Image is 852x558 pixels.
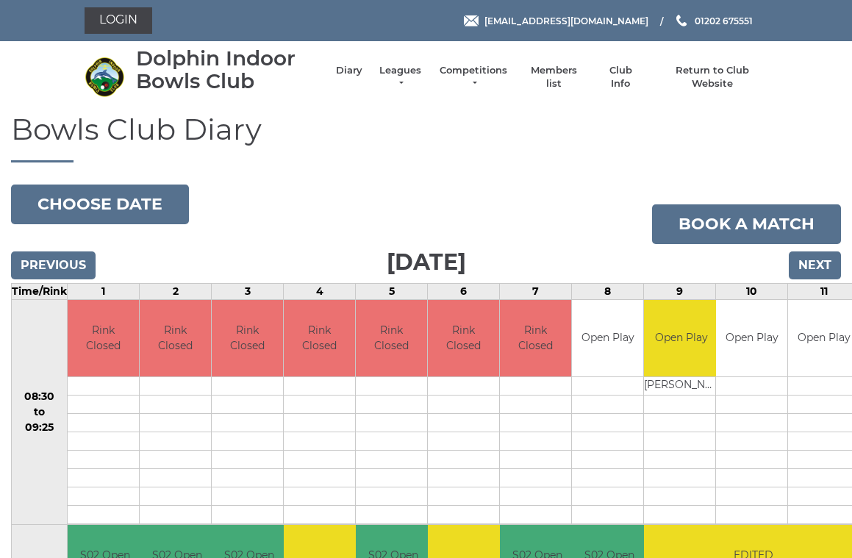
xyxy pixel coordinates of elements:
[656,64,767,90] a: Return to Club Website
[644,283,716,299] td: 9
[428,283,500,299] td: 6
[464,15,479,26] img: Email
[695,15,753,26] span: 01202 675551
[11,251,96,279] input: Previous
[438,64,509,90] a: Competitions
[644,377,718,396] td: [PERSON_NAME]
[212,300,283,377] td: Rink Closed
[674,14,753,28] a: Phone us 01202 675551
[676,15,687,26] img: Phone us
[356,283,428,299] td: 5
[644,300,718,377] td: Open Play
[336,64,362,77] a: Diary
[11,113,841,162] h1: Bowls Club Diary
[484,15,648,26] span: [EMAIL_ADDRESS][DOMAIN_NAME]
[68,300,139,377] td: Rink Closed
[716,283,788,299] td: 10
[284,300,355,377] td: Rink Closed
[12,299,68,525] td: 08:30 to 09:25
[12,283,68,299] td: Time/Rink
[572,283,644,299] td: 8
[136,47,321,93] div: Dolphin Indoor Bowls Club
[599,64,642,90] a: Club Info
[377,64,423,90] a: Leagues
[523,64,584,90] a: Members list
[212,283,284,299] td: 3
[356,300,427,377] td: Rink Closed
[68,283,140,299] td: 1
[500,283,572,299] td: 7
[140,300,211,377] td: Rink Closed
[284,283,356,299] td: 4
[11,185,189,224] button: Choose date
[652,204,841,244] a: Book a match
[428,300,499,377] td: Rink Closed
[500,300,571,377] td: Rink Closed
[789,251,841,279] input: Next
[140,283,212,299] td: 2
[85,7,152,34] a: Login
[716,300,787,377] td: Open Play
[85,57,125,97] img: Dolphin Indoor Bowls Club
[572,300,643,377] td: Open Play
[464,14,648,28] a: Email [EMAIL_ADDRESS][DOMAIN_NAME]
